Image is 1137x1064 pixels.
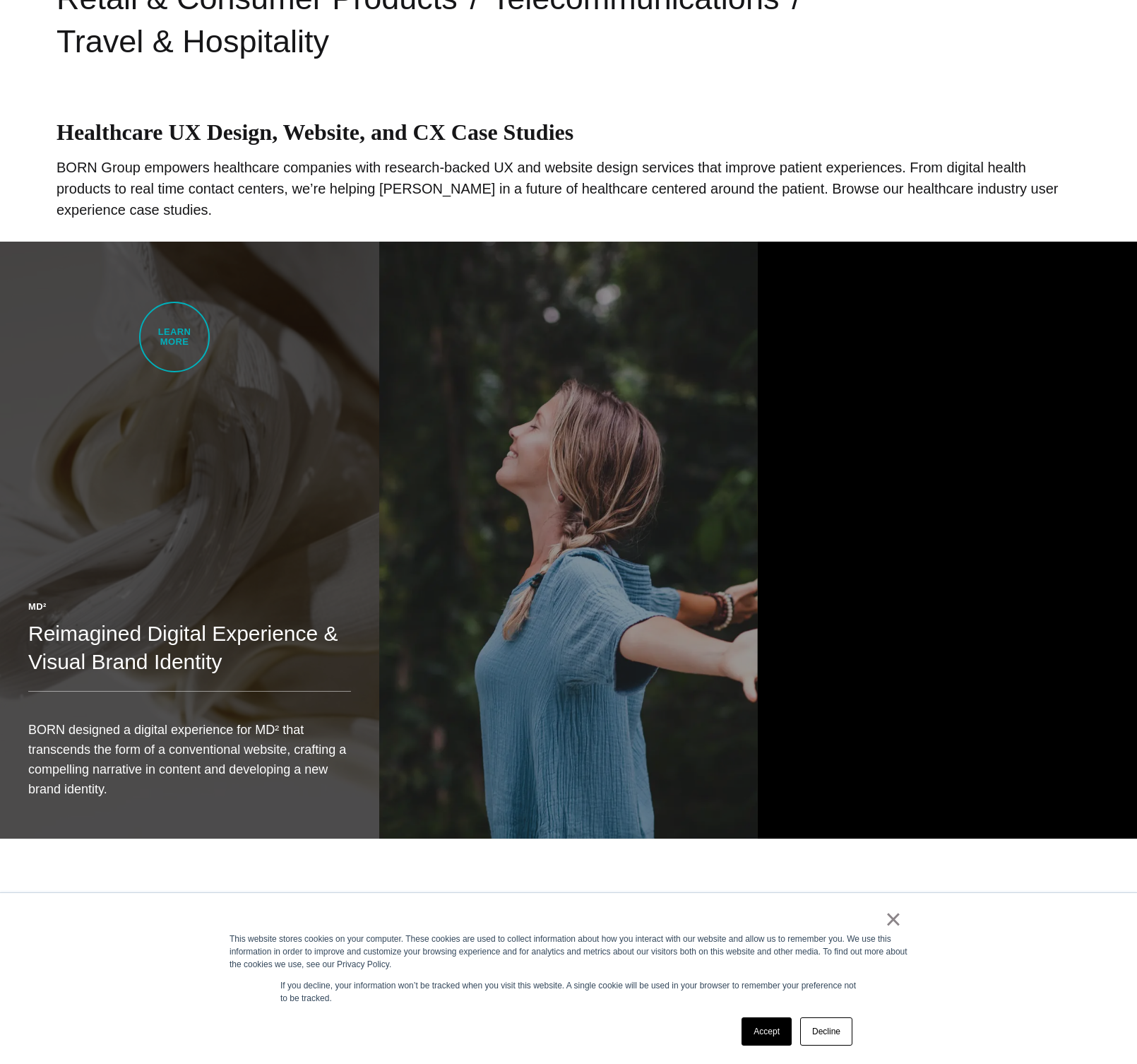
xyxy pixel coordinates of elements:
a: × [885,913,902,926]
a: Accept [742,1017,792,1046]
div: MD² [28,600,351,614]
p: If you decline, your information won’t be tracked when you visit this website. A single cookie wi... [280,979,857,1005]
div: This website stores cookies on your computer. These cookies are used to collect information about... [230,933,907,971]
a: Travel & Hospitality [56,23,329,59]
p: BORN Group empowers healthcare companies with research-backed UX and website design services that... [56,157,1081,220]
a: Decline [800,1017,852,1046]
h1: Healthcare UX Design, Website, and CX Case Studies [56,119,1081,146]
h2: Reimagined Digital Experience & Visual Brand Identity [28,620,351,676]
p: BORN designed a digital experience for MD² that transcends the form of a conventional website, cr... [28,720,351,800]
